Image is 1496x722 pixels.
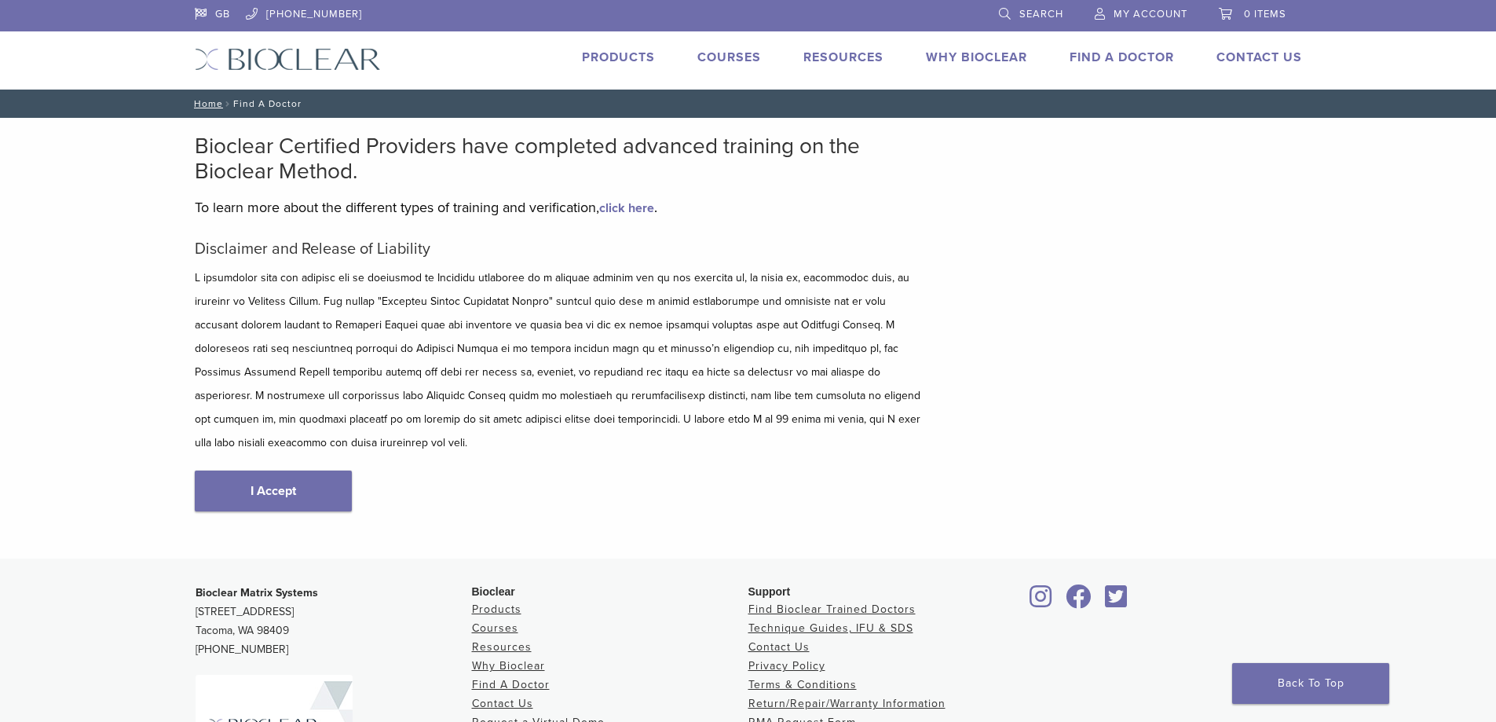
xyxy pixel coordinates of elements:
[472,697,533,710] a: Contact Us
[472,603,521,616] a: Products
[195,134,925,184] h2: Bioclear Certified Providers have completed advanced training on the Bioclear Method.
[195,266,925,455] p: L ipsumdolor sita con adipisc eli se doeiusmod te Incididu utlaboree do m aliquae adminim ven qu ...
[472,678,550,691] a: Find A Doctor
[223,100,233,108] span: /
[1216,49,1302,65] a: Contact Us
[748,585,791,598] span: Support
[1019,8,1063,20] span: Search
[189,98,223,109] a: Home
[1114,8,1187,20] span: My Account
[599,200,654,216] a: click here
[472,621,518,635] a: Courses
[472,585,515,598] span: Bioclear
[196,586,318,599] strong: Bioclear Matrix Systems
[196,584,472,659] p: [STREET_ADDRESS] Tacoma, WA 98409 [PHONE_NUMBER]
[1025,594,1058,610] a: Bioclear
[195,240,925,258] h5: Disclaimer and Release of Liability
[1244,8,1286,20] span: 0 items
[1070,49,1174,65] a: Find A Doctor
[1100,594,1133,610] a: Bioclear
[1232,663,1389,704] a: Back To Top
[195,196,925,219] p: To learn more about the different types of training and verification, .
[697,49,761,65] a: Courses
[748,621,913,635] a: Technique Guides, IFU & SDS
[183,90,1314,118] nav: Find A Doctor
[748,640,810,654] a: Contact Us
[748,678,857,691] a: Terms & Conditions
[472,659,545,673] a: Why Bioclear
[195,48,381,71] img: Bioclear
[1061,594,1097,610] a: Bioclear
[195,471,352,511] a: I Accept
[748,659,825,673] a: Privacy Policy
[748,603,916,616] a: Find Bioclear Trained Doctors
[582,49,655,65] a: Products
[926,49,1027,65] a: Why Bioclear
[748,697,946,710] a: Return/Repair/Warranty Information
[803,49,883,65] a: Resources
[472,640,532,654] a: Resources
